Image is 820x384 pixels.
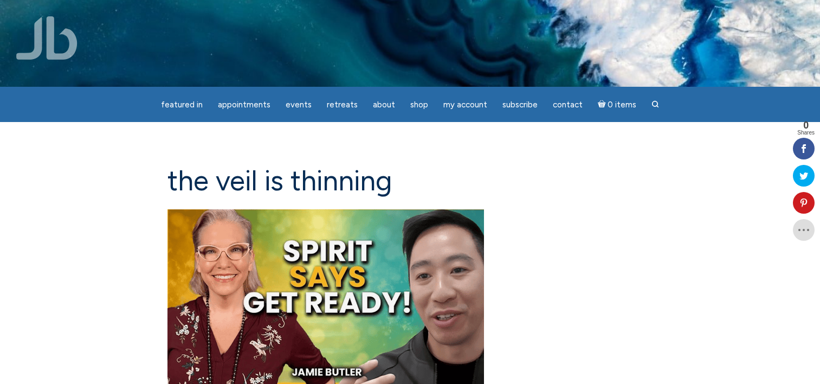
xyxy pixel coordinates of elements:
a: Events [279,94,318,116]
span: Contact [553,100,583,110]
a: My Account [437,94,494,116]
a: About [366,94,402,116]
span: About [373,100,395,110]
span: Subscribe [502,100,538,110]
a: Cart0 items [591,93,643,116]
span: 0 [797,120,815,130]
span: Events [286,100,312,110]
h1: The Veil is Thinning [167,165,653,196]
a: featured in [154,94,209,116]
span: featured in [161,100,203,110]
a: Retreats [320,94,364,116]
span: Shares [797,130,815,136]
a: Shop [404,94,435,116]
span: Appointments [218,100,270,110]
span: Shop [410,100,428,110]
a: Appointments [211,94,277,116]
i: Cart [598,100,608,110]
span: Retreats [327,100,358,110]
img: Jamie Butler. The Everyday Medium [16,16,78,60]
span: 0 items [608,101,636,109]
a: Contact [546,94,589,116]
a: Subscribe [496,94,544,116]
span: My Account [443,100,487,110]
